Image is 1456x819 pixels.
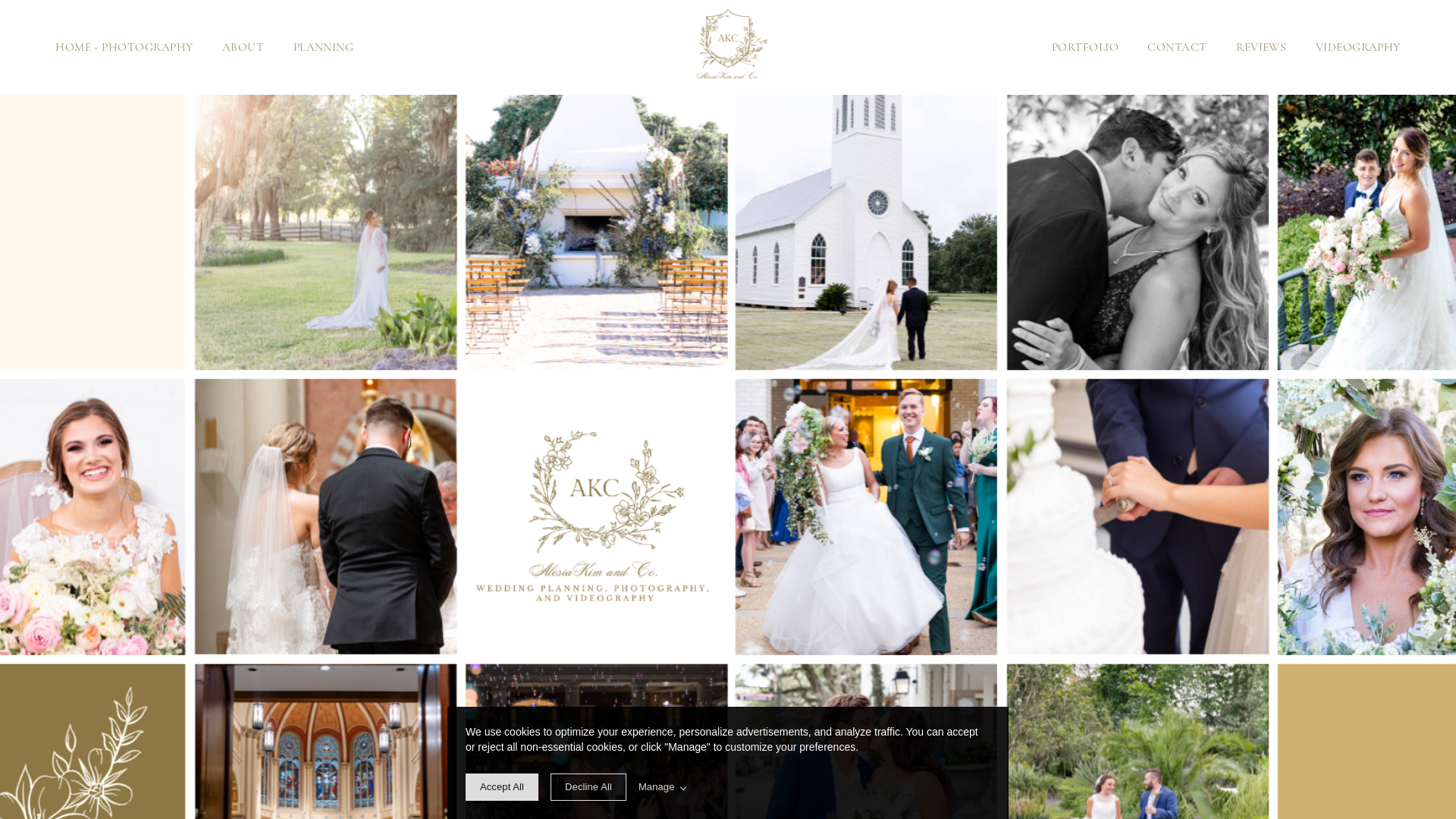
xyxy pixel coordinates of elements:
a: Portfolio [1037,42,1134,53]
span: Decline All [565,781,612,792]
span: Manage [639,780,686,795]
a: Planning [278,42,368,53]
a: About [208,42,279,53]
span: We use cookies to optimize your experience, personalize advertisements, and analyze traffic. You ... [466,726,978,753]
a: Videography [1301,42,1416,53]
a: Contact [1133,42,1222,53]
span: Accept All [480,781,524,792]
span: allow cookie message [466,773,538,801]
a: Home - Photography [41,42,208,53]
span: deny cookie message [551,773,626,801]
img: AlesiaKim and Co. [686,6,770,89]
div: cookieconsent [447,707,1009,819]
a: Reviews [1222,42,1301,53]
